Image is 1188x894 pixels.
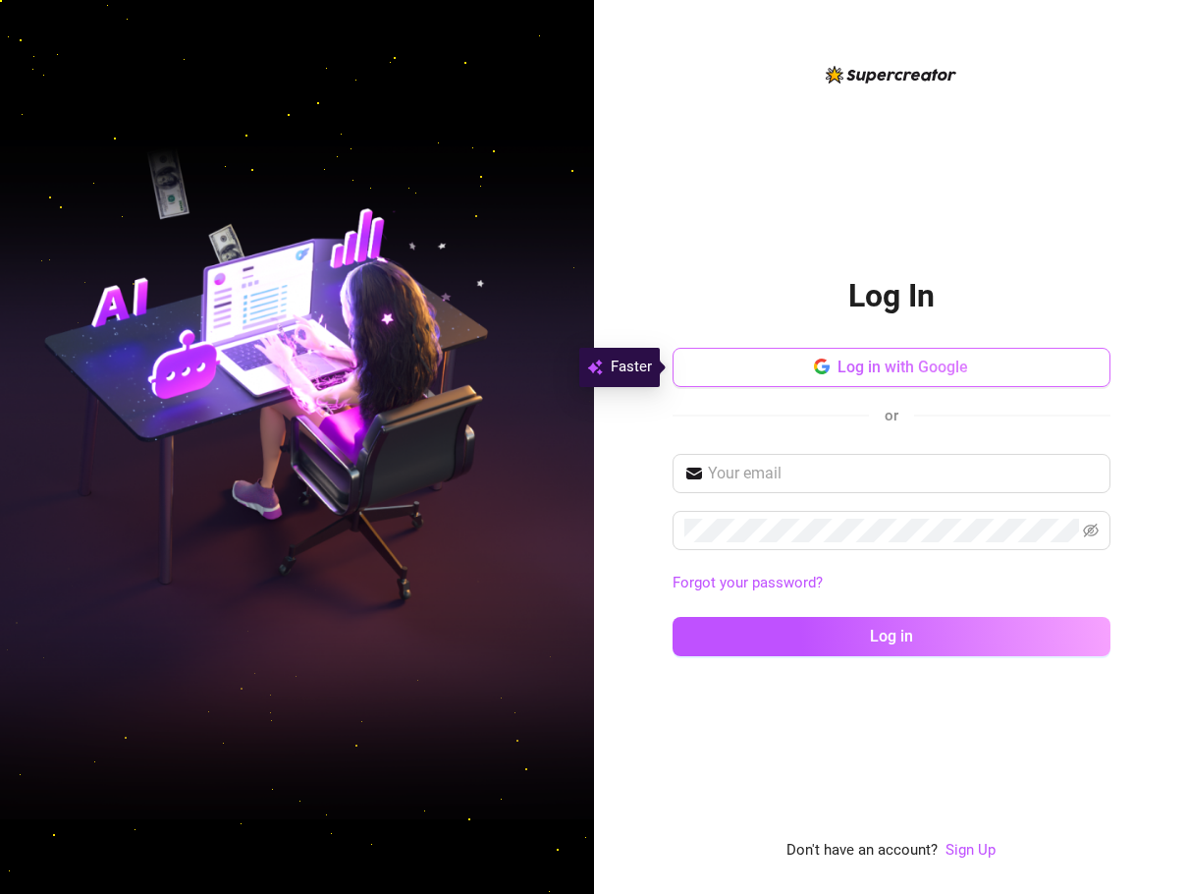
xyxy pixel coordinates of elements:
[945,839,996,863] a: Sign Up
[611,356,652,379] span: Faster
[837,358,968,376] span: Log in with Google
[673,574,823,591] a: Forgot your password?
[786,839,938,863] span: Don't have an account?
[870,627,913,645] span: Log in
[708,462,1099,485] input: Your email
[587,356,603,379] img: svg%3e
[885,407,898,424] span: or
[1083,523,1099,538] span: eye-invisible
[673,572,1110,595] a: Forgot your password?
[945,841,996,859] a: Sign Up
[673,348,1110,387] button: Log in with Google
[848,276,935,316] h2: Log In
[673,617,1110,656] button: Log in
[826,66,956,84] img: logo-BBDzfeDw.svg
